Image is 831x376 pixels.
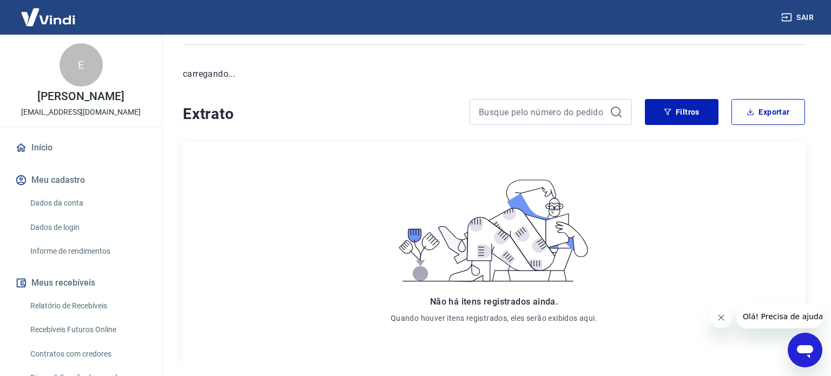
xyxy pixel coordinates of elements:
button: Exportar [731,99,805,125]
a: Contratos com credores [26,343,149,365]
iframe: Botão para abrir a janela de mensagens [788,333,822,367]
a: Informe de rendimentos [26,240,149,262]
a: Relatório de Recebíveis [26,295,149,317]
button: Sair [779,8,818,28]
a: Dados de login [26,216,149,239]
p: carregando... [183,68,805,81]
span: Não há itens registrados ainda. [430,296,558,307]
a: Recebíveis Futuros Online [26,319,149,341]
button: Meus recebíveis [13,271,149,295]
h4: Extrato [183,103,457,125]
span: Olá! Precisa de ajuda? [6,8,91,16]
div: E [60,43,103,87]
p: Quando houver itens registrados, eles serão exibidos aqui. [391,313,597,324]
input: Busque pelo número do pedido [479,104,605,120]
a: Dados da conta [26,192,149,214]
iframe: Mensagem da empresa [736,305,822,328]
button: Meu cadastro [13,168,149,192]
p: [EMAIL_ADDRESS][DOMAIN_NAME] [21,107,141,118]
p: [PERSON_NAME] [37,91,124,102]
button: Filtros [645,99,718,125]
iframe: Fechar mensagem [710,307,732,328]
a: Início [13,136,149,160]
img: Vindi [13,1,83,34]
